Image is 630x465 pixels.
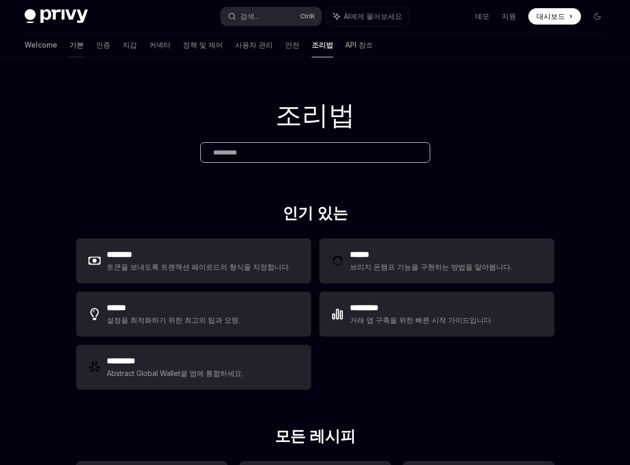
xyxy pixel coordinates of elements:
[536,11,565,21] span: 대시보드
[235,33,273,57] a: 사용자 관리
[221,7,321,26] button: 검색...CtrlK
[149,33,171,57] a: 커넥터
[76,204,554,226] h2: 인기 있는
[312,33,333,57] a: 조리법
[240,10,259,23] div: 검색...
[345,33,373,57] a: API 참조
[502,11,516,21] a: 지원
[475,11,489,21] a: 데모
[25,33,57,57] a: Welcome
[326,7,409,26] button: AI에게 물어보세요
[312,40,333,50] font: 조리법
[300,12,315,20] span: Ctrl K
[25,9,88,24] img: 어두운 로고
[285,33,299,57] a: 안전
[319,238,554,283] a: **** *브리지 온램프 기능을 구현하는 방법을 알아봅니다.
[350,314,493,326] div: 거래 앱 구축을 위한 빠른 시작 가이드입니다.
[285,40,299,50] font: 안전
[183,33,223,57] a: 정책 및 제어
[107,314,240,326] div: 설정을 최적화하기 위한 최고의 팁과 요령.
[235,40,273,50] font: 사용자 관리
[149,40,171,50] font: 커넥터
[344,11,402,21] span: AI에게 물어보세요
[76,238,311,283] a: **** ***토큰을 보내도록 트랜잭션 페이로드의 형식을 지정합니다.
[528,8,581,25] a: 대시보드
[107,261,290,273] div: 토큰을 보내도록 트랜잭션 페이로드의 형식을 지정합니다.
[183,40,223,50] font: 정책 및 제어
[25,40,57,50] font: Welcome
[107,367,243,380] div: Abstract Global Wallet을 앱에 통합하세요.
[96,33,110,57] a: 인증
[345,40,373,50] font: API 참조
[123,40,137,50] font: 지갑
[69,40,84,50] font: 기본
[96,40,110,50] font: 인증
[123,33,137,57] a: 지갑
[350,261,512,273] div: 브리지 온램프 기능을 구현하는 방법을 알아봅니다.
[76,427,554,449] h2: 모든 레시피
[76,345,311,390] a: **** ****Abstract Global Wallet을 앱에 통합하세요.
[69,33,84,57] a: 기본
[589,8,605,25] button: 다크 모드 전환
[76,292,311,337] a: **** *설정을 최적화하기 위한 최고의 팁과 요령.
